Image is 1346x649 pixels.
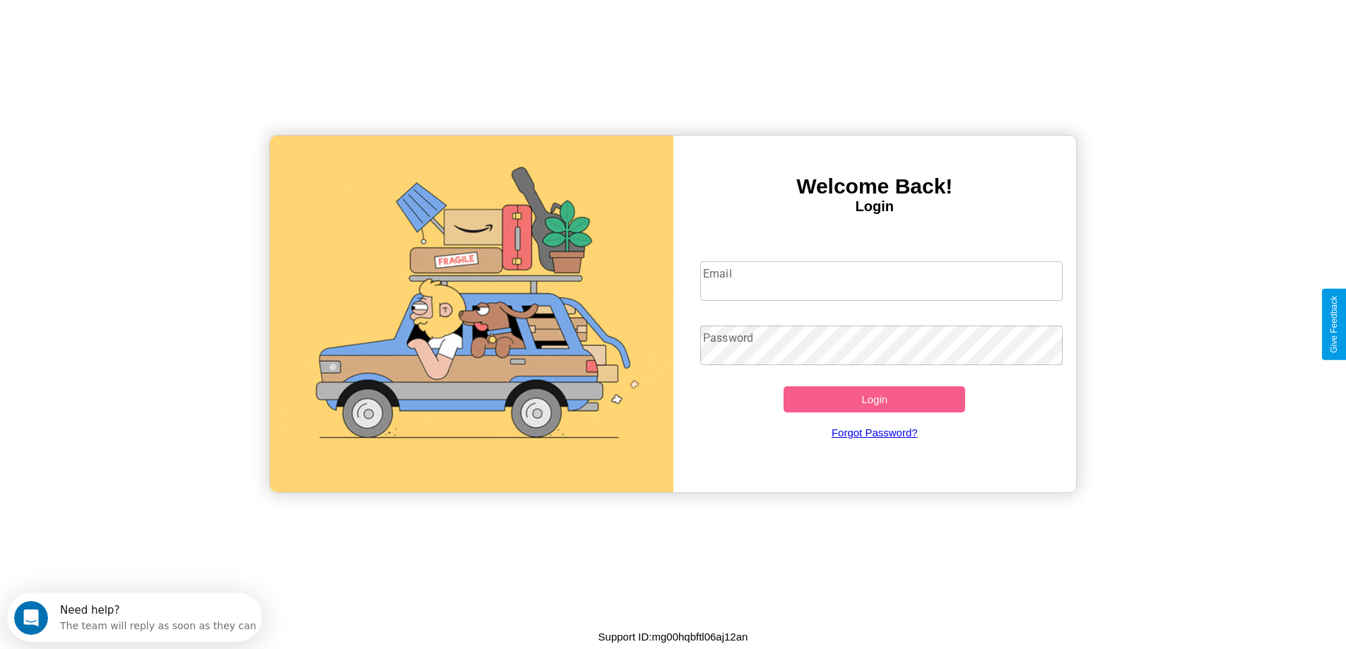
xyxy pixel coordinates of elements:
iframe: Intercom live chat [14,601,48,635]
div: Need help? [53,12,249,23]
iframe: Intercom live chat discovery launcher [7,593,262,642]
img: gif [270,136,673,492]
h4: Login [673,198,1077,215]
p: Support ID: mg00hqbftl06aj12an [598,627,748,646]
a: Forgot Password? [693,412,1056,453]
div: The team will reply as soon as they can [53,23,249,38]
button: Login [784,386,965,412]
h3: Welcome Back! [673,174,1077,198]
div: Open Intercom Messenger [6,6,263,44]
div: Give Feedback [1329,296,1339,353]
